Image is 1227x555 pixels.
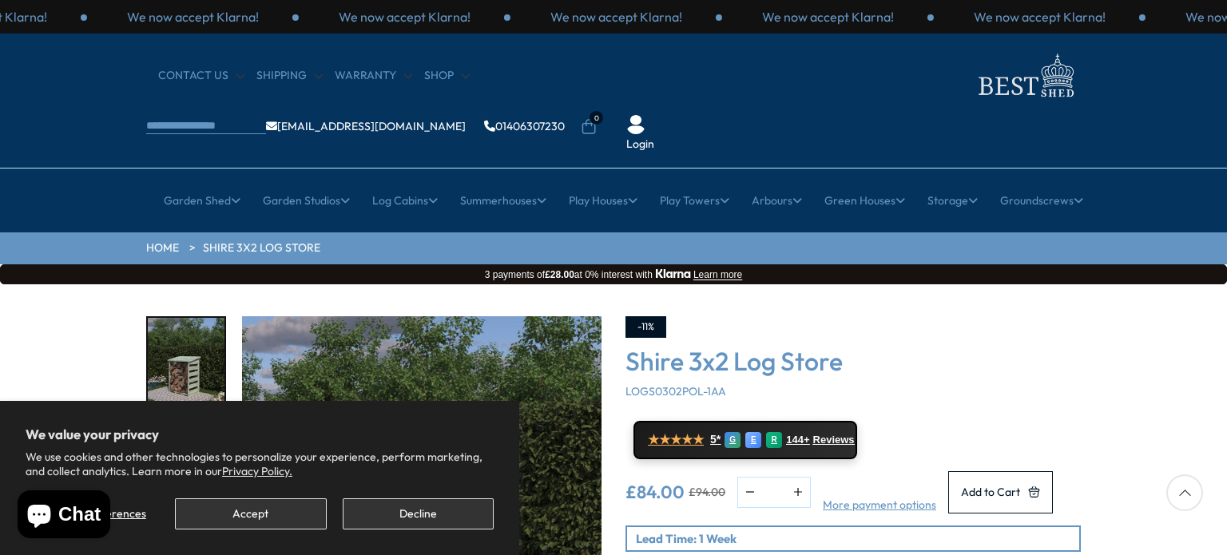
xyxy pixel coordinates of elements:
img: Small_pent_LOG_STORE_3X2_GARDEN_RH_LIFE_200x200.jpg [148,318,224,424]
p: We now accept Klarna! [550,8,682,26]
a: Arbours [752,180,802,220]
a: HOME [146,240,179,256]
button: Add to Cart [948,471,1053,513]
a: Shipping [256,68,323,84]
span: 0 [590,111,603,125]
span: Add to Cart [961,486,1020,498]
div: 3 / 3 [722,8,934,26]
a: Privacy Policy. [222,464,292,478]
div: E [745,432,761,448]
span: 144+ [786,434,809,446]
span: Reviews [813,434,855,446]
a: 0 [581,119,597,135]
div: 3 / 3 [87,8,299,26]
a: Login [626,137,654,153]
div: -11% [625,316,666,338]
inbox-online-store-chat: Shopify online store chat [13,490,115,542]
img: User Icon [626,115,645,134]
a: Storage [927,180,978,220]
span: LOGS0302POL-1AA [625,384,726,398]
a: Log Cabins [372,180,438,220]
div: G [725,432,741,448]
a: Garden Studios [263,180,350,220]
a: Warranty [335,68,412,84]
button: Decline [343,498,494,529]
h3: Shire 3x2 Log Store [625,346,1081,376]
p: We now accept Klarna! [762,8,894,26]
a: Green Houses [824,180,905,220]
a: 01406307230 [484,121,565,132]
img: logo [969,50,1081,101]
h2: We value your privacy [26,426,494,442]
a: Shire 3x2 Log Store [203,240,320,256]
span: ★★★★★ [648,432,704,447]
p: Lead Time: 1 Week [636,530,1079,547]
a: Garden Shed [164,180,240,220]
div: 2 / 3 [510,8,722,26]
a: ★★★★★ 5* G E R 144+ Reviews [633,421,857,459]
div: 1 / 9 [146,316,226,426]
a: Play Towers [660,180,729,220]
a: Groundscrews [1000,180,1083,220]
p: We now accept Klarna! [127,8,259,26]
a: Summerhouses [460,180,546,220]
button: Accept [175,498,326,529]
del: £94.00 [689,486,725,498]
div: 1 / 3 [934,8,1146,26]
a: [EMAIL_ADDRESS][DOMAIN_NAME] [266,121,466,132]
ins: £84.00 [625,483,685,501]
a: CONTACT US [158,68,244,84]
p: We use cookies and other technologies to personalize your experience, perform marketing, and coll... [26,450,494,478]
a: Play Houses [569,180,637,220]
div: R [766,432,782,448]
a: More payment options [823,498,936,513]
p: We now accept Klarna! [974,8,1106,26]
div: 1 / 3 [299,8,510,26]
a: Shop [424,68,470,84]
p: We now accept Klarna! [339,8,471,26]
